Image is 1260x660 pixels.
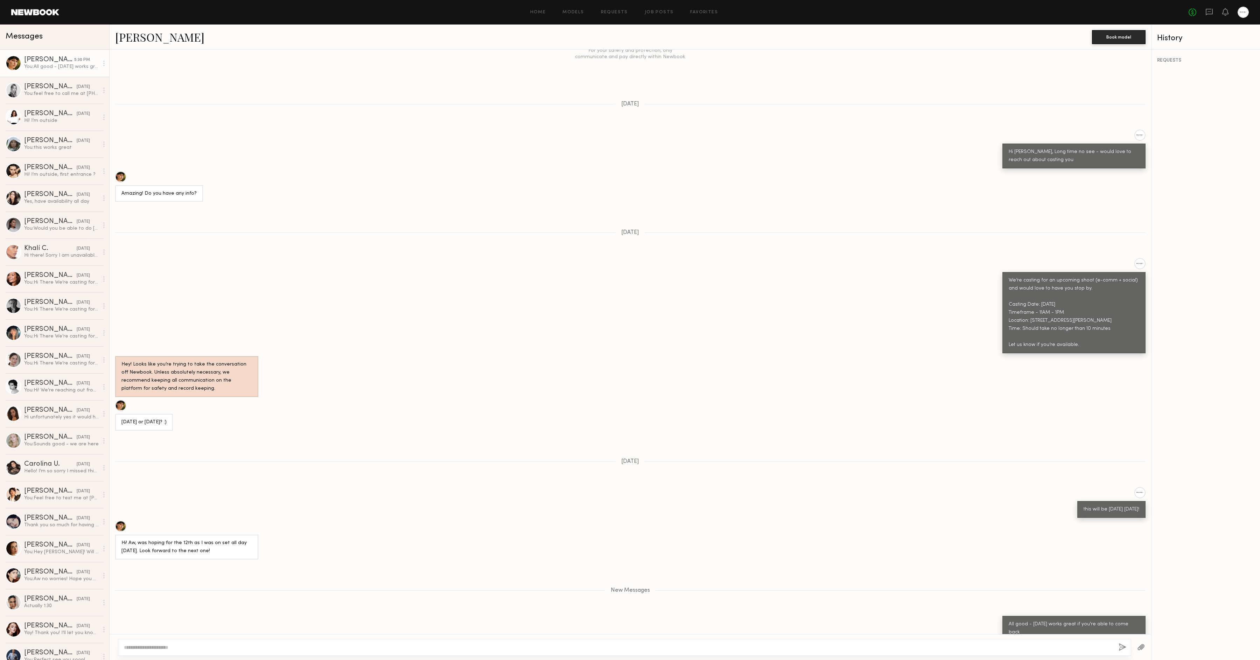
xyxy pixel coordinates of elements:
div: [DATE] [77,650,90,656]
div: Khalí C. [24,245,77,252]
button: Book model [1092,30,1146,44]
div: 5:30 PM [74,57,90,63]
a: Models [562,10,584,15]
div: You: this works great [24,144,99,151]
div: REQUESTS [1157,58,1255,63]
a: Job Posts [645,10,674,15]
div: [PERSON_NAME] [24,326,77,333]
div: [PERSON_NAME] [24,488,77,495]
div: [PERSON_NAME] [24,272,77,279]
span: [DATE] [621,230,639,236]
span: [DATE] [621,459,639,465]
div: Hello! I’m so sorry I missed this! Thank you so much for reaching out! I would love to come by if... [24,468,99,474]
div: [DATE] [77,299,90,306]
div: [DATE] [77,218,90,225]
div: History [1157,34,1255,42]
div: Hi [PERSON_NAME], Long time no see - would love to reach out about casting you [1009,148,1139,164]
div: [PERSON_NAME] [24,623,77,630]
div: You: All good - [DATE] works great if you're able to come back [24,63,99,70]
div: Yay! Thank you! I’ll let you know when I’m heading that way. Just finishing up some emails now. [24,630,99,636]
div: Hi unfortunately yes it would have to be through my agency storm for any LA based job. [24,414,99,421]
div: [DATE] [77,434,90,441]
div: [DATE] [77,245,90,252]
div: [DATE] [77,461,90,468]
span: New Messages [611,588,650,593]
div: [PERSON_NAME] [24,596,77,603]
div: Hi! I’m outside, first entrance ? [24,171,99,178]
div: You: Hi There We’re casting for an upcoming shoot (e-comm + social) and would love to have you st... [24,279,99,286]
div: [DATE] [77,407,90,414]
div: [DATE] [77,84,90,90]
div: Carolina U. [24,461,77,468]
div: [DATE] [77,623,90,630]
div: [DATE] [77,111,90,117]
div: Hi there! Sorry I am unavailable. I’m in [GEOGRAPHIC_DATA] until 25th [24,252,99,259]
div: Hi! Aw, was hoping for the 12th as I was on set all day [DATE]. Look forward to the next one! [121,539,252,555]
div: [DATE] [77,515,90,522]
div: We’re casting for an upcoming shoot (e-comm + social) and would love to have you stop by. Casting... [1009,277,1139,349]
div: You: feel free to call me at [PHONE_NUMBER] [24,90,99,97]
div: [DATE] [77,596,90,603]
a: [PERSON_NAME] [115,29,204,44]
div: [DATE] [77,488,90,495]
div: You: Would you be able to do [DATE]? [24,225,99,232]
div: [PERSON_NAME] [24,434,77,441]
div: [DATE] [77,380,90,387]
div: [PERSON_NAME] [24,110,77,117]
div: [PERSON_NAME] [24,299,77,306]
div: [DATE] or [DATE]? :) [121,418,167,426]
div: [PERSON_NAME] [24,191,77,198]
div: [PERSON_NAME] [24,218,77,225]
a: Favorites [690,10,718,15]
div: You: Hi There We’re casting for an upcoming shoot (e-comm + social) and would love to have you st... [24,360,99,367]
div: [PERSON_NAME] [24,515,77,522]
div: You: Hi There We’re casting for an upcoming shoot (e-comm + social) and would love to have you st... [24,333,99,340]
div: Amazing! Do you have any info? [121,190,197,198]
div: [PERSON_NAME] [24,569,77,576]
span: Messages [6,33,43,41]
a: Book model [1092,34,1146,40]
div: [PERSON_NAME] [24,407,77,414]
div: For your safety and protection, only communicate and pay directly within Newbook [574,48,686,60]
div: Yes, have availability all day [24,198,99,205]
div: [DATE] [77,569,90,576]
div: [PERSON_NAME] [24,542,77,549]
span: [DATE] [621,101,639,107]
div: [DATE] [77,272,90,279]
div: [DATE] [77,542,90,549]
a: Home [530,10,546,15]
div: [DATE] [77,326,90,333]
div: Thank you so much for having me [DATE], if you’re interested in collaborating on social media too... [24,522,99,528]
div: [DATE] [77,165,90,171]
div: You: Hi! We’re reaching out from [GEOGRAPHIC_DATA]—we’d love to see if you’re available to stop b... [24,387,99,394]
div: You: Hi There We’re casting for an upcoming shoot (e-comm + social) and would love to have you st... [24,306,99,313]
div: You: Aw no worries! Hope you get better! [24,576,99,582]
div: Hey! Looks like you’re trying to take the conversation off Newbook. Unless absolutely necessary, ... [121,361,252,393]
div: All good - [DATE] works great if you're able to come back [1009,620,1139,637]
div: [DATE] [77,353,90,360]
div: [PERSON_NAME] [24,380,77,387]
div: Hi! I’m outside [24,117,99,124]
div: You: Feel free to text me at [PHONE_NUMBER] once you're on your way! [24,495,99,501]
div: You: Hey [PERSON_NAME]! Will you still be coming in [DATE]? [24,549,99,555]
div: [PERSON_NAME] [24,137,77,144]
div: [PERSON_NAME] [24,649,77,656]
div: [PERSON_NAME] [24,353,77,360]
div: [PERSON_NAME] [24,56,74,63]
div: Actually 1:30 [24,603,99,609]
div: [DATE] [77,138,90,144]
div: [DATE] [77,192,90,198]
div: [PERSON_NAME] [24,83,77,90]
div: You: Sounds good - we are here [24,441,99,447]
div: this will be [DATE] [DATE]! [1084,506,1139,514]
div: [PERSON_NAME] [24,164,77,171]
a: Requests [601,10,628,15]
